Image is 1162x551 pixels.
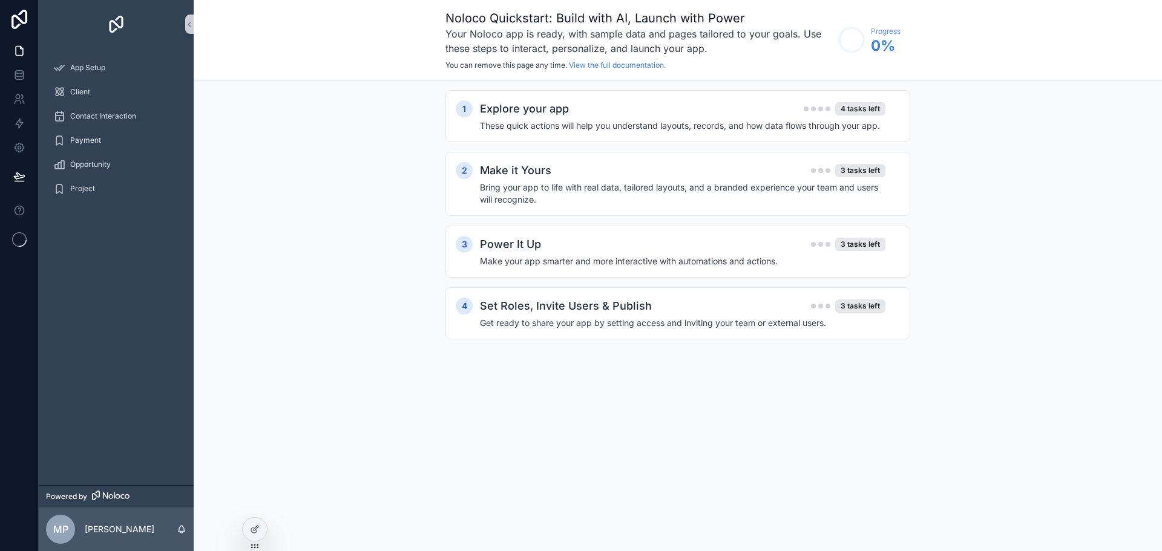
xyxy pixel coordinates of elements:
[445,10,832,27] h1: Noloco Quickstart: Build with AI, Launch with Power
[46,57,186,79] a: App Setup
[569,60,666,70] a: View the full documentation.
[445,27,832,56] h3: Your Noloco app is ready, with sample data and pages tailored to your goals. Use these steps to i...
[194,80,1162,373] div: scrollable content
[456,236,473,253] div: 3
[46,492,87,501] span: Powered by
[480,255,885,267] h4: Make your app smarter and more interactive with automations and actions.
[480,100,569,117] h2: Explore your app
[39,485,194,507] a: Powered by
[456,298,473,315] div: 4
[46,178,186,200] a: Project
[107,15,126,34] img: App logo
[70,160,111,169] span: Opportunity
[871,27,901,36] span: Progress
[480,181,885,206] h4: Bring your app to life with real data, tailored layouts, and a branded experience your team and u...
[53,522,68,536] span: MP
[835,102,885,116] div: 4 tasks left
[480,298,652,315] h2: Set Roles, Invite Users & Publish
[70,111,136,121] span: Contact Interaction
[46,105,186,127] a: Contact Interaction
[456,100,473,117] div: 1
[480,236,541,253] h2: Power It Up
[480,162,551,179] h2: Make it Yours
[835,238,885,251] div: 3 tasks left
[70,63,105,73] span: App Setup
[39,48,194,215] div: scrollable content
[835,299,885,313] div: 3 tasks left
[480,120,885,132] h4: These quick actions will help you understand layouts, records, and how data flows through your app.
[85,523,154,535] p: [PERSON_NAME]
[871,36,901,56] span: 0 %
[456,162,473,179] div: 2
[46,154,186,175] a: Opportunity
[70,184,95,194] span: Project
[46,81,186,103] a: Client
[480,317,885,329] h4: Get ready to share your app by setting access and inviting your team or external users.
[70,135,101,145] span: Payment
[46,129,186,151] a: Payment
[70,87,90,97] span: Client
[445,60,567,70] span: You can remove this page any time.
[835,164,885,177] div: 3 tasks left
